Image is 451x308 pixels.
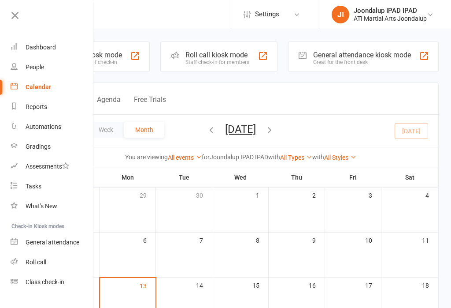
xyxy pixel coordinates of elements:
a: General attendance kiosk mode [11,233,94,252]
div: Reports [26,103,47,110]
a: All Types [280,154,312,161]
button: Week [88,122,124,138]
div: Automations [26,123,61,130]
th: Wed [212,168,269,187]
button: Agenda [97,95,121,114]
div: 18 [422,278,438,292]
a: Roll call [11,252,94,272]
div: 15 [252,278,268,292]
div: Roll call [26,259,46,266]
div: Roll call kiosk mode [185,51,249,59]
div: Staff check-in for members [185,59,249,65]
div: 8 [256,233,268,247]
div: JI [332,6,349,23]
a: Reports [11,97,94,117]
div: Class check-in [26,278,64,285]
div: Gradings [26,143,51,150]
a: Dashboard [11,38,94,57]
div: 10 [365,233,381,247]
div: 6 [143,233,155,247]
div: 29 [140,188,155,202]
div: 17 [365,278,381,292]
div: Tasks [26,183,41,190]
div: 2 [312,188,325,202]
div: Calendar [26,83,51,90]
div: 9 [312,233,325,247]
div: 3 [369,188,381,202]
div: 13 [140,278,155,293]
div: What's New [26,203,57,210]
a: Automations [11,117,94,137]
span: Settings [255,4,279,24]
div: Dashboard [26,44,56,51]
button: [DATE] [225,123,256,135]
div: Class kiosk mode [67,51,122,59]
div: 16 [309,278,325,292]
strong: with [312,154,324,161]
div: ATI Martial Arts Joondalup [354,15,427,23]
div: 14 [196,278,212,292]
div: Member self check-in [67,59,122,65]
div: General attendance [26,239,79,246]
div: People [26,64,44,71]
div: General attendance kiosk mode [313,51,411,59]
strong: with [268,154,280,161]
a: Calendar [11,77,94,97]
th: Thu [269,168,325,187]
div: 11 [422,233,438,247]
div: 1 [256,188,268,202]
div: Joondalup IPAD IPAD [354,7,427,15]
th: Fri [325,168,381,187]
strong: You are viewing [125,154,168,161]
th: Mon [100,168,156,187]
a: Gradings [11,137,94,157]
a: Tasks [11,177,94,196]
a: What's New [11,196,94,216]
a: All Styles [324,154,356,161]
button: Month [124,122,164,138]
a: Assessments [11,157,94,177]
strong: Joondalup IPAD IPAD [210,154,268,161]
button: Free Trials [134,95,166,114]
a: People [11,57,94,77]
div: 7 [200,233,212,247]
a: All events [168,154,202,161]
input: Search... [52,8,231,21]
a: Class kiosk mode [11,272,94,292]
div: Great for the front desk [313,59,411,65]
div: 30 [196,188,212,202]
th: Tue [156,168,212,187]
div: Assessments [26,163,69,170]
strong: for [202,154,210,161]
div: 4 [425,188,438,202]
th: Sat [381,168,438,187]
